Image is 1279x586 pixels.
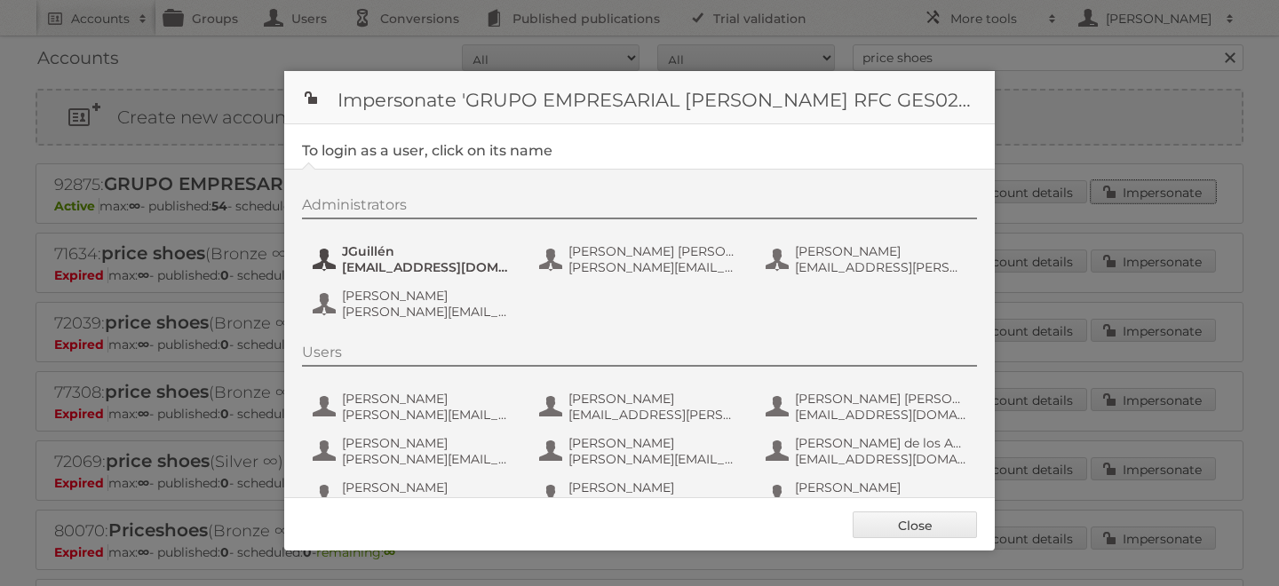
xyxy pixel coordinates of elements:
span: [PERSON_NAME] de los Angeles [PERSON_NAME] [795,435,967,451]
button: [PERSON_NAME] [PERSON_NAME] [PERSON_NAME] [EMAIL_ADDRESS][DOMAIN_NAME] [764,389,973,424]
span: [EMAIL_ADDRESS][PERSON_NAME][DOMAIN_NAME] [568,495,741,511]
span: [PERSON_NAME][EMAIL_ADDRESS][PERSON_NAME][DOMAIN_NAME] [795,495,967,511]
span: [PERSON_NAME] [342,391,514,407]
span: [PERSON_NAME] [568,479,741,495]
button: [PERSON_NAME] [PERSON_NAME][EMAIL_ADDRESS][PERSON_NAME][DOMAIN_NAME] [311,286,520,321]
span: [PERSON_NAME][EMAIL_ADDRESS][PERSON_NAME][DOMAIN_NAME] [342,451,514,467]
span: [PERSON_NAME][EMAIL_ADDRESS][PERSON_NAME][DOMAIN_NAME] [568,451,741,467]
span: [PERSON_NAME] [342,435,514,451]
span: [EMAIL_ADDRESS][DOMAIN_NAME] [795,407,967,423]
span: [EMAIL_ADDRESS][PERSON_NAME][DOMAIN_NAME] [795,259,967,275]
span: [PERSON_NAME] [568,435,741,451]
span: [PERSON_NAME] [PERSON_NAME] [PERSON_NAME] [568,243,741,259]
span: [PERSON_NAME][EMAIL_ADDRESS][PERSON_NAME][DOMAIN_NAME] [342,304,514,320]
span: JGuillén [342,243,514,259]
h1: Impersonate 'GRUPO EMPRESARIAL [PERSON_NAME] RFC GES021031BL9' [284,71,995,124]
span: [PERSON_NAME] [795,479,967,495]
span: [PERSON_NAME] [568,391,741,407]
span: [PERSON_NAME][EMAIL_ADDRESS][PERSON_NAME][DOMAIN_NAME] [568,259,741,275]
button: [PERSON_NAME] de los Angeles [PERSON_NAME] [EMAIL_ADDRESS][DOMAIN_NAME] [764,433,973,469]
button: [PERSON_NAME] [PERSON_NAME][EMAIL_ADDRESS][PERSON_NAME][DOMAIN_NAME] [311,433,520,469]
a: Close [853,511,977,538]
span: [PERSON_NAME] [PERSON_NAME] [PERSON_NAME] [795,391,967,407]
button: [PERSON_NAME] [EMAIL_ADDRESS][PERSON_NAME][DOMAIN_NAME] [764,242,973,277]
button: [PERSON_NAME] [PERSON_NAME][EMAIL_ADDRESS][PERSON_NAME][DOMAIN_NAME] [537,433,746,469]
button: [PERSON_NAME] [EMAIL_ADDRESS][PERSON_NAME][DOMAIN_NAME] [537,478,746,513]
span: [EMAIL_ADDRESS][DOMAIN_NAME] [342,259,514,275]
span: [PERSON_NAME] [342,288,514,304]
button: [PERSON_NAME] [EMAIL_ADDRESS][PERSON_NAME][DOMAIN_NAME] [537,389,746,424]
div: Users [302,344,977,367]
div: Administrators [302,196,977,219]
button: [PERSON_NAME] [EMAIL_ADDRESS][PERSON_NAME][DOMAIN_NAME] [311,478,520,513]
button: [PERSON_NAME] [PERSON_NAME][EMAIL_ADDRESS][PERSON_NAME][DOMAIN_NAME] [764,478,973,513]
button: [PERSON_NAME] [PERSON_NAME][EMAIL_ADDRESS][PERSON_NAME][DOMAIN_NAME] [311,389,520,424]
span: [EMAIL_ADDRESS][DOMAIN_NAME] [795,451,967,467]
span: [PERSON_NAME][EMAIL_ADDRESS][PERSON_NAME][DOMAIN_NAME] [342,407,514,423]
span: [PERSON_NAME] [795,243,967,259]
legend: To login as a user, click on its name [302,142,552,159]
span: [EMAIL_ADDRESS][PERSON_NAME][DOMAIN_NAME] [568,407,741,423]
button: [PERSON_NAME] [PERSON_NAME] [PERSON_NAME] [PERSON_NAME][EMAIL_ADDRESS][PERSON_NAME][DOMAIN_NAME] [537,242,746,277]
button: JGuillén [EMAIL_ADDRESS][DOMAIN_NAME] [311,242,520,277]
span: [EMAIL_ADDRESS][PERSON_NAME][DOMAIN_NAME] [342,495,514,511]
span: [PERSON_NAME] [342,479,514,495]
